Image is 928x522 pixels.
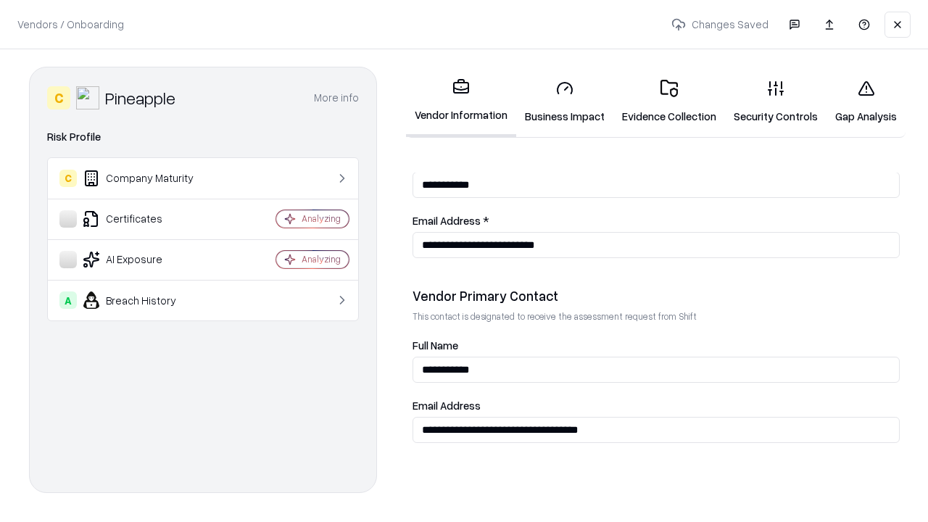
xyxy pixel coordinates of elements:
img: Pineapple [76,86,99,109]
a: Security Controls [725,68,826,136]
div: Company Maturity [59,170,233,187]
a: Vendor Information [406,67,516,137]
label: Full Name [413,340,900,351]
div: C [59,170,77,187]
p: This contact is designated to receive the assessment request from Shift [413,310,900,323]
div: Analyzing [302,212,341,225]
div: Certificates [59,210,233,228]
a: Evidence Collection [613,68,725,136]
div: Vendor Primary Contact [413,287,900,304]
label: Email Address * [413,215,900,226]
a: Business Impact [516,68,613,136]
p: Changes Saved [666,11,774,38]
button: More info [314,85,359,111]
div: A [59,291,77,309]
label: Email Address [413,400,900,411]
div: AI Exposure [59,251,233,268]
div: Pineapple [105,86,175,109]
div: Risk Profile [47,128,359,146]
div: C [47,86,70,109]
div: Breach History [59,291,233,309]
div: Analyzing [302,253,341,265]
a: Gap Analysis [826,68,906,136]
p: Vendors / Onboarding [17,17,124,32]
